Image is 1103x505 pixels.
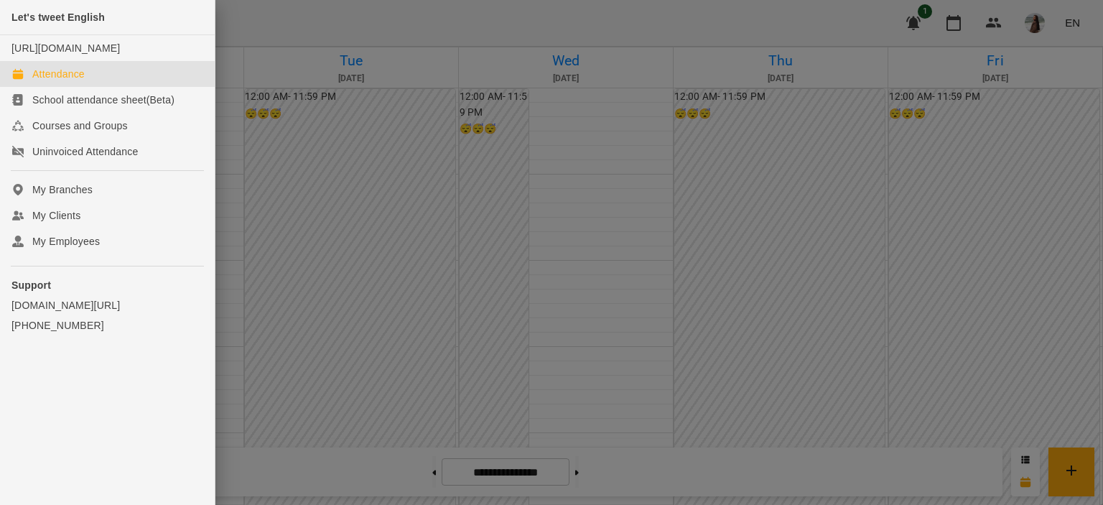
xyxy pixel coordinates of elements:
[32,144,138,159] div: Uninvoiced Attendance
[11,278,203,292] p: Support
[11,298,203,312] a: [DOMAIN_NAME][URL]
[32,93,174,107] div: School attendance sheet(Beta)
[32,119,128,133] div: Courses and Groups
[32,182,93,197] div: My Branches
[11,11,105,23] span: Let's tweet English
[32,234,100,249] div: My Employees
[32,67,85,81] div: Attendance
[11,318,203,333] a: [PHONE_NUMBER]
[11,42,120,54] a: [URL][DOMAIN_NAME]
[32,208,80,223] div: My Clients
